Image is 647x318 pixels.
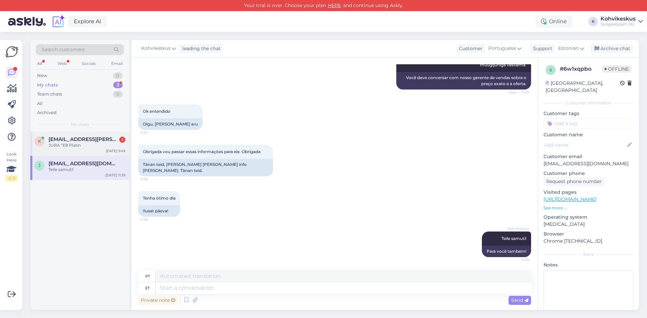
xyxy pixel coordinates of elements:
p: Browser [544,231,634,238]
span: Kohvikeskus [141,45,171,52]
p: [EMAIL_ADDRESS][DOMAIN_NAME] [544,160,634,167]
span: Search customers [42,46,85,53]
span: j [38,163,40,168]
span: Estonian [558,45,579,52]
div: Web [56,59,68,68]
a: HERE [326,2,343,8]
p: Visited pages [544,189,634,196]
div: Team chats [37,91,62,98]
div: Email [110,59,124,68]
a: Explore AI [68,16,107,27]
p: Customer name [544,131,634,138]
img: explore-ai [51,14,65,29]
div: Customer information [544,100,634,106]
div: leading the chat [180,45,221,52]
p: Customer phone [544,170,634,177]
span: k [38,139,41,144]
div: [DATE] 11:39 [105,173,125,178]
span: 11:38 [140,217,165,222]
div: 2 [113,82,123,89]
span: joseanedegiacomo@gmail.com [49,161,119,167]
p: Chrome [TECHNICAL_ID] [544,238,634,245]
div: Archived [37,109,57,116]
span: Seen ✓ 11:37 [504,90,529,95]
p: Operating system [544,214,634,221]
div: Socials [81,59,97,68]
img: Askly Logo [5,45,18,58]
div: Kohvikeskus [600,16,636,22]
a: KohvikeskusJoogiekspert OÜ [600,16,643,27]
div: Teile samuti! [49,167,125,173]
div: pt [145,271,150,282]
div: Support [530,45,552,52]
div: # 6w1xqpbo [560,65,602,73]
span: 11:39 [504,257,529,262]
div: Joogiekspert OÜ [600,22,636,27]
span: Kohvikeskus [504,226,529,231]
span: kalev.lillo@gmail.com [49,136,119,142]
div: All [36,59,43,68]
div: Customer [456,45,483,52]
input: Add a tag [544,118,634,129]
div: Extra [544,251,634,257]
p: See more ... [544,205,634,211]
div: 2 / 3 [5,175,18,181]
div: [GEOGRAPHIC_DATA], [GEOGRAPHIC_DATA] [546,80,620,94]
span: Ok entendido [143,109,171,114]
span: Obrigada vou passar essas informações para ele. Obrigada [143,149,260,154]
span: Tenha ótimo dia [143,196,176,201]
div: My chats [37,82,58,89]
div: K [588,17,598,26]
div: Archive chat [590,44,633,53]
div: 1 [119,137,125,143]
div: JURA “E8 Platin [49,142,125,148]
p: [MEDICAL_DATA] [544,221,634,228]
div: Para você também! [482,246,531,257]
div: et [145,282,150,294]
div: Look Here [5,151,18,181]
div: New [37,72,47,79]
div: Você deve conversar com nosso gerente de vendas sobre o preço exato e a oferta. [396,72,531,90]
div: Ilusat päeva! [138,205,180,217]
span: Offline [602,65,631,73]
div: Private note [138,296,178,305]
span: 11:38 [140,177,165,182]
div: 0 [113,91,123,98]
p: Customer email [544,153,634,160]
a: [URL][DOMAIN_NAME] [544,196,596,202]
div: Tänan teid, [PERSON_NAME] [PERSON_NAME] info [PERSON_NAME]. Tänan teid. [138,159,273,176]
div: [DATE] 9:49 [106,148,125,153]
div: Online [535,15,572,28]
div: Olgu, [PERSON_NAME] aru [138,118,203,130]
span: Send [511,297,528,303]
input: Add name [544,141,626,149]
span: My chats [71,121,89,128]
span: 6 [550,67,552,72]
p: Notes [544,261,634,269]
span: Teile samuti! [501,236,526,241]
div: Request phone number [544,177,605,186]
span: 11:37 [140,130,165,135]
div: All [37,100,43,107]
div: 0 [113,72,123,79]
span: Portuguese [488,45,516,52]
p: Customer tags [544,110,634,117]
